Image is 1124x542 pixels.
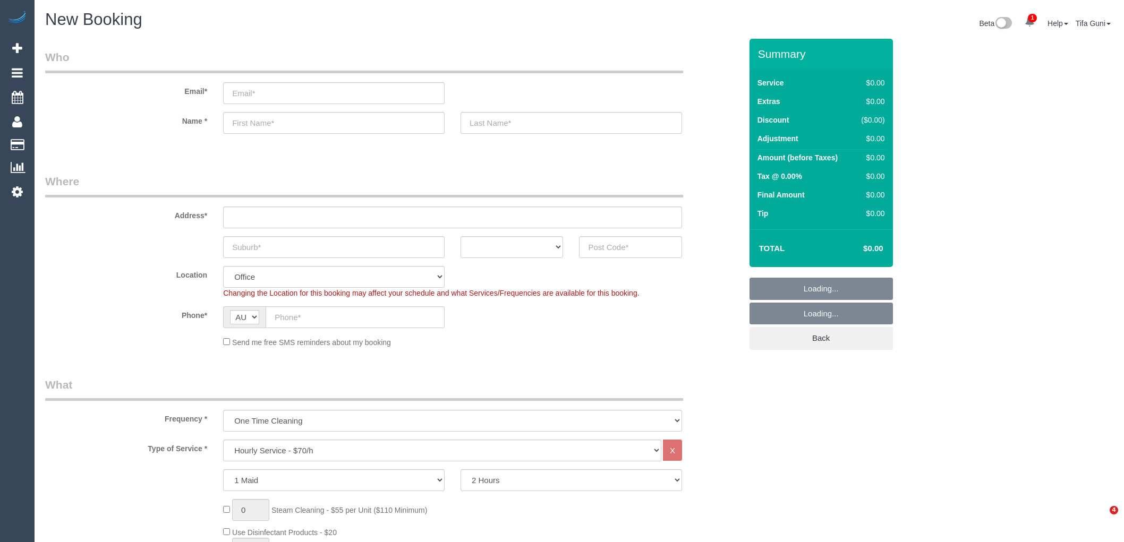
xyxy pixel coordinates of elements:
[857,115,885,125] div: ($0.00)
[757,208,769,219] label: Tip
[37,306,215,321] label: Phone*
[45,49,683,73] legend: Who
[45,377,683,401] legend: What
[758,48,888,60] h3: Summary
[857,133,885,144] div: $0.00
[857,208,885,219] div: $0.00
[757,171,802,182] label: Tax @ 0.00%
[831,244,883,253] h4: $0.00
[1048,19,1068,28] a: Help
[979,19,1012,28] a: Beta
[45,174,683,197] legend: Where
[1028,14,1037,22] span: 1
[857,152,885,163] div: $0.00
[223,236,445,258] input: Suburb*
[757,96,780,107] label: Extras
[232,338,391,347] span: Send me free SMS reminders about my booking
[757,190,805,200] label: Final Amount
[461,112,682,134] input: Last Name*
[232,528,337,537] span: Use Disinfectant Products - $20
[1019,11,1040,34] a: 1
[757,152,838,163] label: Amount (before Taxes)
[1076,19,1111,28] a: Tifa Guni
[857,96,885,107] div: $0.00
[37,207,215,221] label: Address*
[37,112,215,126] label: Name *
[759,244,785,253] strong: Total
[37,266,215,280] label: Location
[579,236,682,258] input: Post Code*
[271,506,427,514] span: Steam Cleaning - $55 per Unit ($110 Minimum)
[757,78,784,88] label: Service
[857,78,885,88] div: $0.00
[757,133,798,144] label: Adjustment
[757,115,789,125] label: Discount
[223,82,445,104] input: Email*
[266,306,445,328] input: Phone*
[6,11,28,25] img: Automaid Logo
[994,17,1012,31] img: New interface
[37,82,215,97] label: Email*
[223,289,639,297] span: Changing the Location for this booking may affect your schedule and what Services/Frequencies are...
[223,112,445,134] input: First Name*
[857,171,885,182] div: $0.00
[1088,506,1113,531] iframe: Intercom live chat
[37,440,215,454] label: Type of Service *
[857,190,885,200] div: $0.00
[750,327,893,349] a: Back
[1110,506,1118,514] span: 4
[37,410,215,424] label: Frequency *
[45,10,142,29] span: New Booking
